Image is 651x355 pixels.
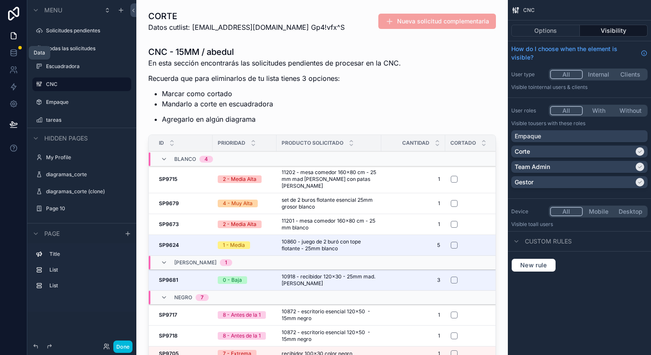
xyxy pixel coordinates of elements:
[113,341,133,353] button: Done
[174,259,216,266] span: [PERSON_NAME]
[511,45,648,62] a: How do I choose when the element is visible?
[225,259,227,266] div: 1
[533,120,585,126] span: Users with these roles
[515,163,550,171] p: Team Admin
[49,251,124,258] label: Title
[580,25,648,37] button: Visibility
[583,106,615,115] button: With
[218,140,245,146] span: Prioridad
[46,171,126,178] label: diagramas_corte
[511,107,545,114] label: User roles
[583,207,615,216] button: Mobile
[46,27,126,34] label: Solicitudes pendientes
[46,188,126,195] label: diagramas_corte (clone)
[46,45,126,52] label: Todas las solicitudes
[511,25,580,37] button: Options
[515,132,541,140] p: Empaque
[515,178,533,186] p: Gestor
[511,120,648,127] p: Visible to
[174,156,196,163] span: Blanco
[511,258,556,272] button: New rule
[46,99,126,106] label: Empaque
[550,207,583,216] button: All
[511,45,637,62] span: How do I choose when the element is visible?
[201,294,204,301] div: 7
[205,156,208,163] div: 4
[533,221,553,227] span: all users
[44,229,60,238] span: Page
[174,294,192,301] span: Negro
[46,205,126,212] label: Page 10
[46,117,126,123] label: tareas
[550,106,583,115] button: All
[49,282,124,289] label: List
[511,208,545,215] label: Device
[517,261,550,269] span: New rule
[46,81,126,88] label: CNC
[511,84,648,91] p: Visible to
[515,147,530,156] p: Corte
[46,154,126,161] label: My Profile
[450,140,476,146] span: Cortado
[614,106,646,115] button: Without
[34,49,45,56] div: Data
[46,63,126,70] label: Escuadradora
[511,221,648,228] p: Visible to
[49,266,124,273] label: List
[402,140,429,146] span: Cantidad
[614,207,646,216] button: Desktop
[583,70,615,79] button: Internal
[282,140,343,146] span: Producto solicitado
[27,243,136,301] div: scrollable content
[44,6,62,14] span: Menu
[511,71,545,78] label: User type
[525,237,572,246] span: Custom rules
[44,134,88,143] span: Hidden pages
[523,7,535,14] span: CNC
[550,70,583,79] button: All
[614,70,646,79] button: Clients
[533,84,588,90] span: Internal users & clients
[159,140,164,146] span: ID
